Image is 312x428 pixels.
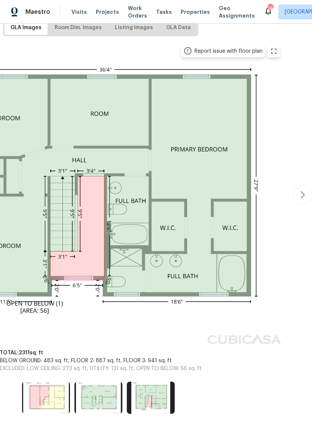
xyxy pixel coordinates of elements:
[267,4,273,12] div: 14
[128,4,147,19] span: Work Orders
[115,23,153,33] span: Listing Images
[55,23,102,33] span: Room Dim. Images
[156,9,172,15] span: Tasks
[10,23,42,33] span: GLA Images
[25,8,50,16] span: Maestro
[127,382,175,414] img: https://cabinet-assets.s3.amazonaws.com/production/storage/a28ec7d5-ae4f-4b38-b09a-21521d2f4e91.p...
[22,382,70,414] img: https://cabinet-assets.s3.amazonaws.com/production/storage/d6de0e0e-ff03-4aaf-b688-ff027b256456.p...
[71,8,87,16] span: Visits
[160,21,197,35] button: GLA Data
[74,382,122,414] img: https://cabinet-assets.s3.amazonaws.com/production/storage/3f06e234-490d-40fd-bdef-3e23e92f58ce.p...
[109,21,159,35] button: Listing Images
[166,23,191,33] span: GLA Data
[4,21,48,35] button: GLA Images
[219,4,255,19] span: Geo Assignments
[96,8,119,16] span: Projects
[49,21,108,35] button: Room Dim. Images
[195,47,263,55] div: Report issue with floor plan
[268,45,280,57] button: zoom in
[181,8,210,16] span: Properties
